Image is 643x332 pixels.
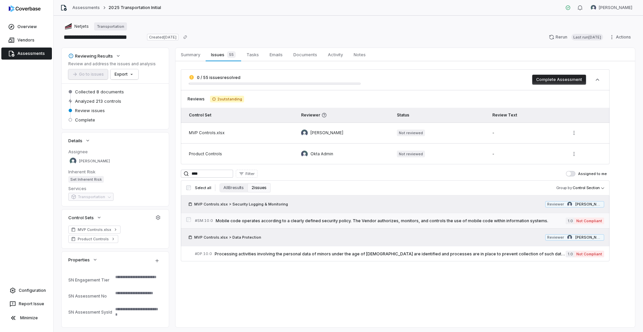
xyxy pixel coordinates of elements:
[301,112,386,118] span: Reviewer
[3,298,51,310] button: Report Issue
[72,5,100,10] a: Assessments
[492,130,558,136] div: -
[310,151,333,157] span: Okta Admin
[236,170,258,178] button: Filter
[247,183,270,192] button: 2 issues
[397,112,409,117] span: Status
[301,130,308,136] img: Tomo Majima avatar
[9,5,41,12] img: logo-D7KZi-bG.svg
[567,202,572,206] img: Tomo Majima avatar
[189,112,211,117] span: Control Set
[75,89,124,95] span: Collected 8 documents
[227,51,236,58] span: 55
[267,50,285,59] span: Emails
[547,235,564,240] span: Reviewer
[219,183,247,192] button: All 8 results
[195,185,211,190] span: Select all
[194,235,261,240] span: MVP Controls.xlsx > Data Protection
[78,236,109,242] span: Product Controls
[1,21,52,33] a: Overview
[208,50,238,59] span: Issues
[68,226,121,234] a: MVP Controls.xlsx
[195,246,604,261] a: #DP.10.0Processing activities involving the personal data of minors under the age of [DEMOGRAPHIC...
[68,235,118,243] a: Product Controls
[547,202,564,207] span: Reviewer
[397,130,425,136] span: Not reviewed
[556,185,572,190] span: Group by
[68,215,94,221] span: Control Sets
[66,212,104,224] button: Control Sets
[68,61,156,67] p: Review and address the issues and analysis
[216,218,566,224] span: Mobile code operates according to a clearly defined security policy. The Vendor authorizes, monit...
[75,98,121,104] span: Analyzed 213 controls
[68,149,162,155] dt: Assignee
[147,34,178,40] span: Created [DATE]
[574,251,604,257] span: Not Compliant
[189,151,290,157] div: Product Controls
[189,130,290,136] div: MVP Controls.xlsx
[63,20,91,32] button: https://netjets.com/Netjets
[109,5,161,10] span: 2025 Transportation Initial
[567,235,572,240] img: Tomo Majima avatar
[94,22,127,30] a: Transportation
[75,107,105,113] span: Review issues
[186,185,191,190] input: Select all
[68,257,90,263] span: Properties
[3,311,51,325] button: Minimize
[575,235,602,240] span: [PERSON_NAME]
[68,310,113,315] div: SN Assessment SysId
[74,24,89,29] span: Netjets
[194,201,288,207] span: MVP Controls.xlsx > Security Logging & Monitoring
[66,135,92,147] button: Details
[178,50,203,59] span: Summary
[566,171,575,176] button: Assigned to me
[291,50,320,59] span: Documents
[566,218,574,224] span: 1.0
[351,50,368,59] span: Notes
[195,218,213,223] span: # SM.10.0
[545,32,607,42] button: RerunLast run[DATE]
[571,34,603,40] span: Last run [DATE]
[68,185,162,191] dt: Services
[492,112,517,117] span: Review Text
[210,96,244,102] span: 2 outstanding
[215,251,566,257] span: Processing activities involving the personal data of minors under the age of [DEMOGRAPHIC_DATA] a...
[188,96,205,102] span: Reviews
[244,50,262,59] span: Tasks
[566,171,607,176] label: Assigned to me
[575,202,602,207] span: [PERSON_NAME]
[197,75,240,80] span: 0 / 55 issues resolved
[68,294,113,299] div: SN Assessment No
[587,3,636,13] button: Samuel Folarin avatar[PERSON_NAME]
[68,176,104,183] span: Set Inherent Risk
[66,50,123,62] button: Reviewing Results
[492,151,558,157] div: -
[325,50,346,59] span: Activity
[68,138,82,144] span: Details
[195,251,212,256] span: # DP.10.0
[68,277,113,282] div: SN Engagement Tier
[245,171,255,176] span: Filter
[599,5,632,10] span: [PERSON_NAME]
[66,254,100,266] button: Properties
[566,251,574,257] span: 1.0
[607,32,635,42] button: Actions
[301,151,308,157] img: Okta Admin avatar
[75,117,95,123] span: Complete
[111,69,138,79] button: Export
[70,158,76,164] img: Sayantan Bhattacherjee avatar
[1,34,52,46] a: Vendors
[591,5,596,10] img: Samuel Folarin avatar
[68,53,113,59] div: Reviewing Results
[78,227,111,232] span: MVP Controls.xlsx
[179,31,191,43] button: Copy link
[574,218,604,224] span: Not Compliant
[397,151,425,157] span: Not reviewed
[532,75,586,85] button: Complete Assessment
[68,169,162,175] dt: Inherent Risk
[79,159,110,164] span: [PERSON_NAME]
[195,213,604,228] a: #SM.10.0Mobile code operates according to a clearly defined security policy. The Vendor authorize...
[310,130,343,136] span: [PERSON_NAME]
[1,48,52,60] a: Assessments
[3,284,51,297] a: Configuration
